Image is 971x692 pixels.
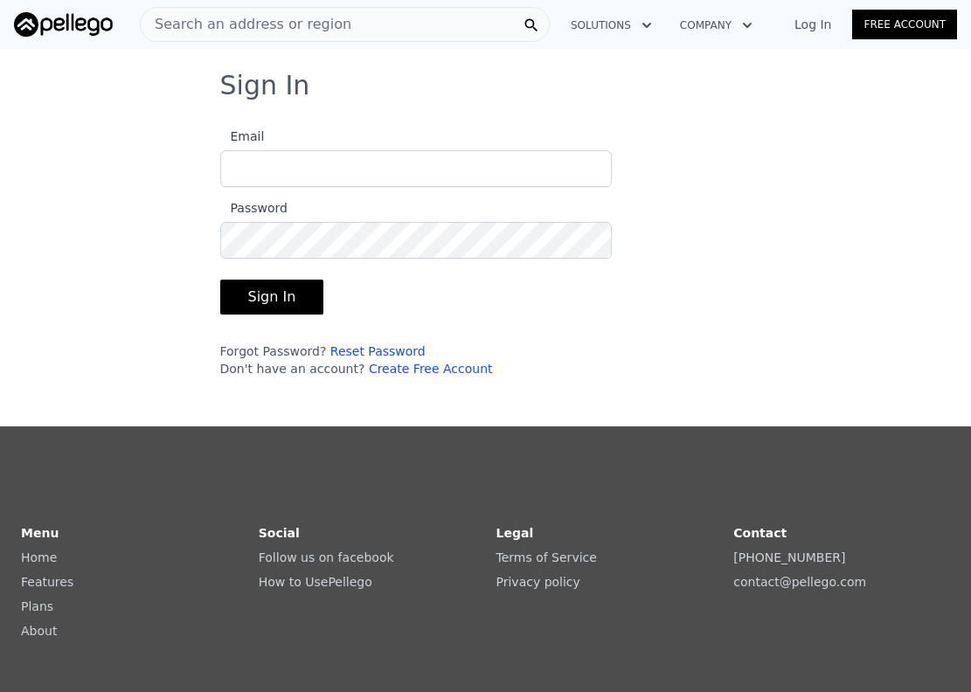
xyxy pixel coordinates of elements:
a: How to UsePellego [259,575,372,589]
a: Free Account [852,10,957,39]
button: Company [666,10,766,41]
a: Follow us on facebook [259,550,394,564]
a: Reset Password [330,344,426,358]
a: [PHONE_NUMBER] [733,550,845,564]
a: About [21,624,57,638]
span: Search an address or region [141,14,351,35]
span: Email [220,129,265,143]
strong: Menu [21,526,59,540]
a: Terms of Service [496,550,597,564]
a: Log In [773,16,852,33]
a: contact@pellego.com [733,575,866,589]
div: Forgot Password? Don't have an account? [220,343,612,377]
a: Plans [21,599,53,613]
a: Home [21,550,57,564]
h3: Sign In [220,70,752,101]
input: Email [220,150,612,187]
input: Password [220,222,612,259]
a: Create Free Account [369,362,493,376]
img: Pellego [14,12,113,37]
a: Privacy policy [496,575,580,589]
a: Features [21,575,73,589]
strong: Legal [496,526,534,540]
span: Password [220,201,288,215]
button: Solutions [557,10,666,41]
strong: Social [259,526,300,540]
button: Sign In [220,280,324,315]
strong: Contact [733,526,787,540]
